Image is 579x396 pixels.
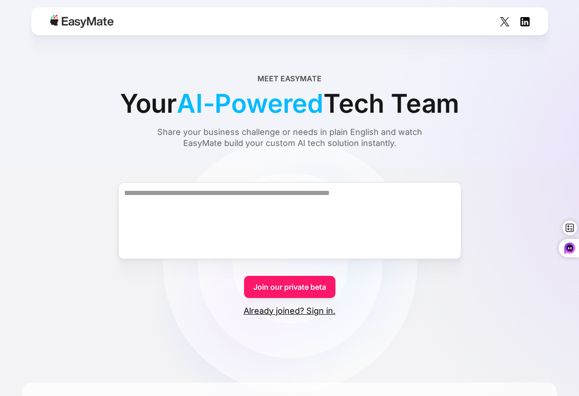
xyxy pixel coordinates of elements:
img: Social Icon [500,17,509,26]
span: AI-Powered [177,84,323,123]
img: Social Icon [520,17,530,26]
img: Easymate logo [50,15,113,28]
form: Form [22,165,557,317]
div: Your [120,84,459,123]
div: Meet EasyMate [257,73,322,84]
span: Tech Team [323,84,459,123]
div: Share your business challenge or needs in plain English and watch EasyMate build your custom AI t... [140,127,440,149]
a: Join our private beta [244,276,335,298]
a: Already joined? Sign in. [244,305,335,317]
